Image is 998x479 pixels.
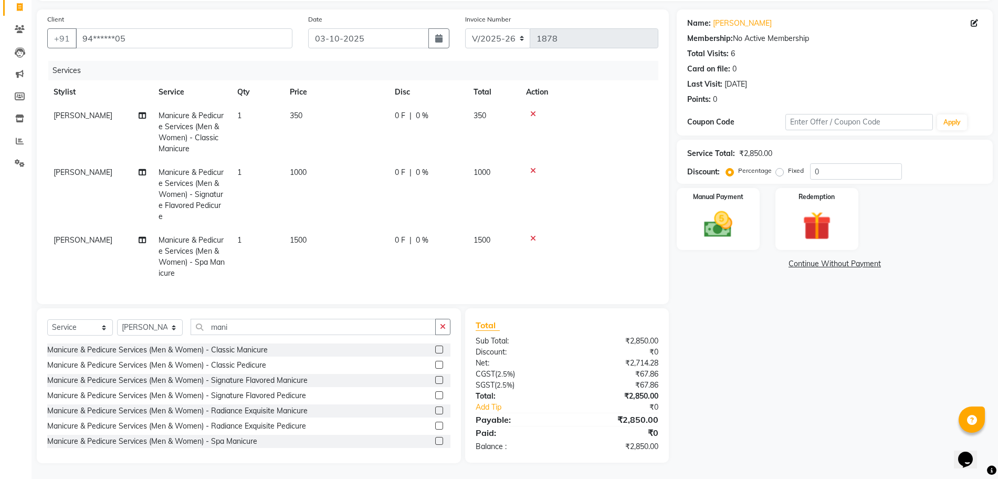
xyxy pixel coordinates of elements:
[794,208,840,244] img: _gift.svg
[693,192,743,202] label: Manual Payment
[395,167,405,178] span: 0 F
[687,148,735,159] div: Service Total:
[474,235,490,245] span: 1500
[567,369,666,380] div: ₹67.86
[409,110,412,121] span: |
[395,110,405,121] span: 0 F
[308,15,322,24] label: Date
[567,413,666,426] div: ₹2,850.00
[468,441,567,452] div: Balance :
[468,413,567,426] div: Payable:
[47,375,308,386] div: Manicure & Pedicure Services (Men & Women) - Signature Flavored Manicure
[679,258,991,269] a: Continue Without Payment
[583,402,666,413] div: ₹0
[497,370,513,378] span: 2.5%
[687,33,982,44] div: No Active Membership
[290,168,307,177] span: 1000
[497,381,512,389] span: 2.5%
[290,111,302,120] span: 350
[687,64,730,75] div: Card on file:
[732,64,737,75] div: 0
[47,345,268,356] div: Manicure & Pedicure Services (Men & Women) - Classic Manicure
[567,358,666,369] div: ₹2,714.28
[567,380,666,391] div: ₹67.86
[47,15,64,24] label: Client
[520,80,658,104] th: Action
[476,369,495,379] span: CGST
[476,380,495,390] span: SGST
[474,168,490,177] span: 1000
[695,208,741,241] img: _cash.svg
[237,168,241,177] span: 1
[54,111,112,120] span: [PERSON_NAME]
[468,402,584,413] a: Add Tip
[739,148,772,159] div: ₹2,850.00
[567,347,666,358] div: ₹0
[468,380,567,391] div: ( )
[567,336,666,347] div: ₹2,850.00
[54,168,112,177] span: [PERSON_NAME]
[47,390,306,401] div: Manicure & Pedicure Services (Men & Women) - Signature Flavored Pedicure
[152,80,231,104] th: Service
[468,426,567,439] div: Paid:
[468,358,567,369] div: Net:
[467,80,520,104] th: Total
[47,360,266,371] div: Manicure & Pedicure Services (Men & Women) - Classic Pedicure
[799,192,835,202] label: Redemption
[788,166,804,175] label: Fixed
[476,320,500,331] span: Total
[567,391,666,402] div: ₹2,850.00
[191,319,436,335] input: Search or Scan
[290,235,307,245] span: 1500
[409,167,412,178] span: |
[713,94,717,105] div: 0
[738,166,772,175] label: Percentage
[465,15,511,24] label: Invoice Number
[468,336,567,347] div: Sub Total:
[76,28,292,48] input: Search by Name/Mobile/Email/Code
[237,235,241,245] span: 1
[159,168,224,221] span: Manicure & Pedicure Services (Men & Women) - Signature Flavored Pedicure
[416,235,428,246] span: 0 %
[687,33,733,44] div: Membership:
[47,28,77,48] button: +91
[687,117,785,128] div: Coupon Code
[54,235,112,245] span: [PERSON_NAME]
[416,110,428,121] span: 0 %
[687,94,711,105] div: Points:
[937,114,967,130] button: Apply
[231,80,283,104] th: Qty
[47,436,257,447] div: Manicure & Pedicure Services (Men & Women) - Spa Manicure
[713,18,772,29] a: [PERSON_NAME]
[388,80,467,104] th: Disc
[954,437,988,468] iframe: chat widget
[567,441,666,452] div: ₹2,850.00
[47,405,308,416] div: Manicure & Pedicure Services (Men & Women) - Radiance Exquisite Manicure
[687,166,720,178] div: Discount:
[409,235,412,246] span: |
[47,80,152,104] th: Stylist
[159,235,225,278] span: Manicure & Pedicure Services (Men & Women) - Spa Manicure
[785,114,933,130] input: Enter Offer / Coupon Code
[283,80,388,104] th: Price
[159,111,224,153] span: Manicure & Pedicure Services (Men & Women) - Classic Manicure
[687,48,729,59] div: Total Visits:
[724,79,747,90] div: [DATE]
[416,167,428,178] span: 0 %
[567,426,666,439] div: ₹0
[468,369,567,380] div: ( )
[468,391,567,402] div: Total:
[395,235,405,246] span: 0 F
[47,421,306,432] div: Manicure & Pedicure Services (Men & Women) - Radiance Exquisite Pedicure
[468,347,567,358] div: Discount:
[687,18,711,29] div: Name:
[474,111,486,120] span: 350
[687,79,722,90] div: Last Visit:
[237,111,241,120] span: 1
[48,61,666,80] div: Services
[731,48,735,59] div: 6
